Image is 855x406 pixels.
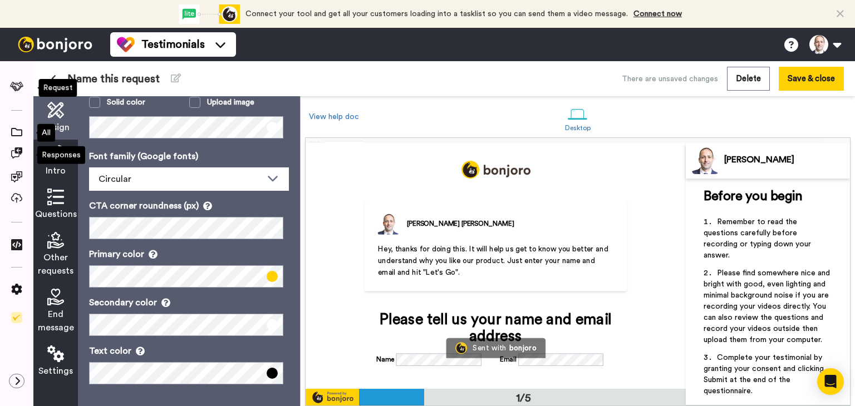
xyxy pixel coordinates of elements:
[99,175,131,184] span: Circular
[779,67,844,91] button: Save & close
[89,296,289,309] p: Secondary color
[117,36,135,53] img: tm-color.svg
[446,338,546,358] a: Bonjoro LogoSent withbonjoro
[38,251,73,278] span: Other requests
[38,364,73,378] span: Settings
[89,247,289,261] p: Primary color
[35,207,77,221] span: Questions
[497,390,551,406] div: 1/5
[509,344,536,352] div: bonjoro
[817,368,844,395] div: Open Intercom Messenger
[704,190,802,203] span: Before you begin
[565,124,591,132] div: Desktop
[724,155,849,165] div: [PERSON_NAME]
[39,79,77,97] div: Request
[38,308,74,334] span: End message
[376,311,615,345] div: Please tell us your name and email address
[46,164,66,177] span: Intro
[13,37,97,52] img: bj-logo-header-white.svg
[455,342,467,354] img: Bonjoro Logo
[704,269,832,344] span: Please find somewhere nice and bright with good, even lighting and minimal background noise if yo...
[500,354,517,364] label: Email
[309,113,359,121] a: View help doc
[473,344,506,352] div: Sent with
[67,71,160,87] span: Name this request
[704,354,826,395] span: Complete your testimonial by granting your consent and clicking Submit at the end of the question...
[37,146,85,164] div: Responses
[207,97,254,108] div: Upload image
[407,219,514,229] div: [PERSON_NAME] [PERSON_NAME]
[141,37,205,52] span: Testimonials
[727,67,770,91] button: Delete
[107,97,145,108] div: Solid color
[37,124,55,142] div: All
[306,390,359,404] img: powered-by-bj.svg
[245,10,628,18] span: Connect your tool and get all your customers loading into a tasklist so you can send them a video...
[461,161,530,179] img: logo_full.png
[633,10,682,18] a: Connect now
[378,214,399,235] img: AOh14Ggk5EXP4L6cBQTONnxO9_XduLlpTALHXneVUeIqRA=s96-c
[179,4,240,24] div: animation
[89,344,289,358] p: Text color
[622,73,718,85] div: There are unsaved changes
[559,99,597,137] a: Desktop
[378,245,611,276] span: Hey, thanks for doing this. It will help us get to know you better and understand why you like ou...
[89,150,289,163] p: Font family (Google fonts)
[704,218,813,259] span: Remember to read the questions carefully before recording or typing down your answer.
[692,147,719,174] img: Profile Image
[376,354,395,364] label: Name
[11,312,22,323] img: Checklist.svg
[89,199,289,212] p: CTA corner roundness (px)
